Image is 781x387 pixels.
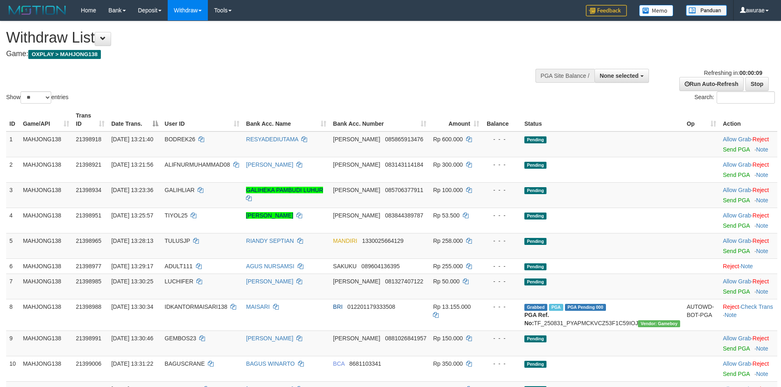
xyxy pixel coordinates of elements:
[246,136,298,143] a: RESYADEDIUTAMA
[165,238,190,244] span: TULUSJP
[723,161,751,168] a: Allow Grab
[111,278,153,285] span: [DATE] 13:30:25
[6,208,20,233] td: 4
[246,303,270,310] a: MAISARI
[165,187,195,193] span: GALIHLIAR
[745,77,769,91] a: Stop
[739,70,762,76] strong: 00:00:09
[756,197,768,204] a: Note
[6,91,68,104] label: Show entries
[720,258,777,274] td: ·
[20,108,73,131] th: Game/API: activate to sort column ascending
[73,108,108,131] th: Trans ID: activate to sort column ascending
[720,299,777,330] td: · ·
[165,136,196,143] span: BODREK26
[362,238,403,244] span: Copy 1330025664129 to clipboard
[6,233,20,258] td: 5
[756,222,768,229] a: Note
[723,136,752,143] span: ·
[385,136,423,143] span: Copy 085865913476 to clipboard
[6,50,512,58] h4: Game:
[753,187,769,193] a: Reject
[111,212,153,219] span: [DATE] 13:25:57
[333,335,380,342] span: [PERSON_NAME]
[333,360,344,367] span: BCA
[433,136,462,143] span: Rp 600.000
[246,161,293,168] a: [PERSON_NAME]
[723,248,749,254] a: Send PGA
[720,233,777,258] td: ·
[753,335,769,342] a: Reject
[333,212,380,219] span: [PERSON_NAME]
[741,263,753,269] a: Note
[723,360,751,367] a: Allow Grab
[720,108,777,131] th: Action
[433,238,462,244] span: Rp 258.000
[724,312,737,318] a: Note
[76,335,101,342] span: 21398991
[433,263,462,269] span: Rp 255.000
[753,212,769,219] a: Reject
[111,263,153,269] span: [DATE] 13:29:17
[756,371,768,377] a: Note
[638,320,680,327] span: Vendor URL: https://payment21.1velocity.biz
[723,278,752,285] span: ·
[165,212,188,219] span: TIYOL25
[535,69,594,83] div: PGA Site Balance /
[524,213,546,220] span: Pending
[20,274,73,299] td: MAHJONG138
[246,212,293,219] a: [PERSON_NAME]
[723,172,749,178] a: Send PGA
[524,136,546,143] span: Pending
[683,108,720,131] th: Op: activate to sort column ascending
[756,345,768,352] a: Note
[20,258,73,274] td: MAHJONG138
[333,303,342,310] span: BRI
[723,187,751,193] a: Allow Grab
[111,303,153,310] span: [DATE] 13:30:34
[246,187,323,193] a: GALIHEKA PAMBUDI LUHUR
[720,330,777,356] td: ·
[6,157,20,182] td: 2
[524,263,546,270] span: Pending
[723,371,749,377] a: Send PGA
[723,238,752,244] span: ·
[333,161,380,168] span: [PERSON_NAME]
[20,299,73,330] td: MAHJONG138
[165,263,193,269] span: ADULT111
[753,360,769,367] a: Reject
[679,77,744,91] a: Run Auto-Refresh
[723,360,752,367] span: ·
[723,263,739,269] a: Reject
[76,187,101,193] span: 21398934
[6,4,68,16] img: MOTION_logo.png
[639,5,674,16] img: Button%20Memo.svg
[723,161,752,168] span: ·
[111,161,153,168] span: [DATE] 13:21:56
[20,330,73,356] td: MAHJONG138
[486,277,518,285] div: - - -
[486,303,518,311] div: - - -
[486,237,518,245] div: - - -
[753,238,769,244] a: Reject
[704,70,762,76] span: Refreshing in:
[20,182,73,208] td: MAHJONG138
[720,182,777,208] td: ·
[433,360,462,367] span: Rp 350.000
[20,131,73,157] td: MAHJONG138
[246,335,293,342] a: [PERSON_NAME]
[521,108,683,131] th: Status
[333,278,380,285] span: [PERSON_NAME]
[385,278,423,285] span: Copy 081327407122 to clipboard
[330,108,430,131] th: Bank Acc. Number: activate to sort column ascending
[486,211,518,220] div: - - -
[6,330,20,356] td: 9
[756,172,768,178] a: Note
[756,248,768,254] a: Note
[76,161,101,168] span: 21398921
[683,299,720,330] td: AUTOWD-BOT-PGA
[76,136,101,143] span: 21398918
[723,345,749,352] a: Send PGA
[362,263,400,269] span: Copy 089604136395 to clipboard
[385,161,423,168] span: Copy 083143114184 to clipboard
